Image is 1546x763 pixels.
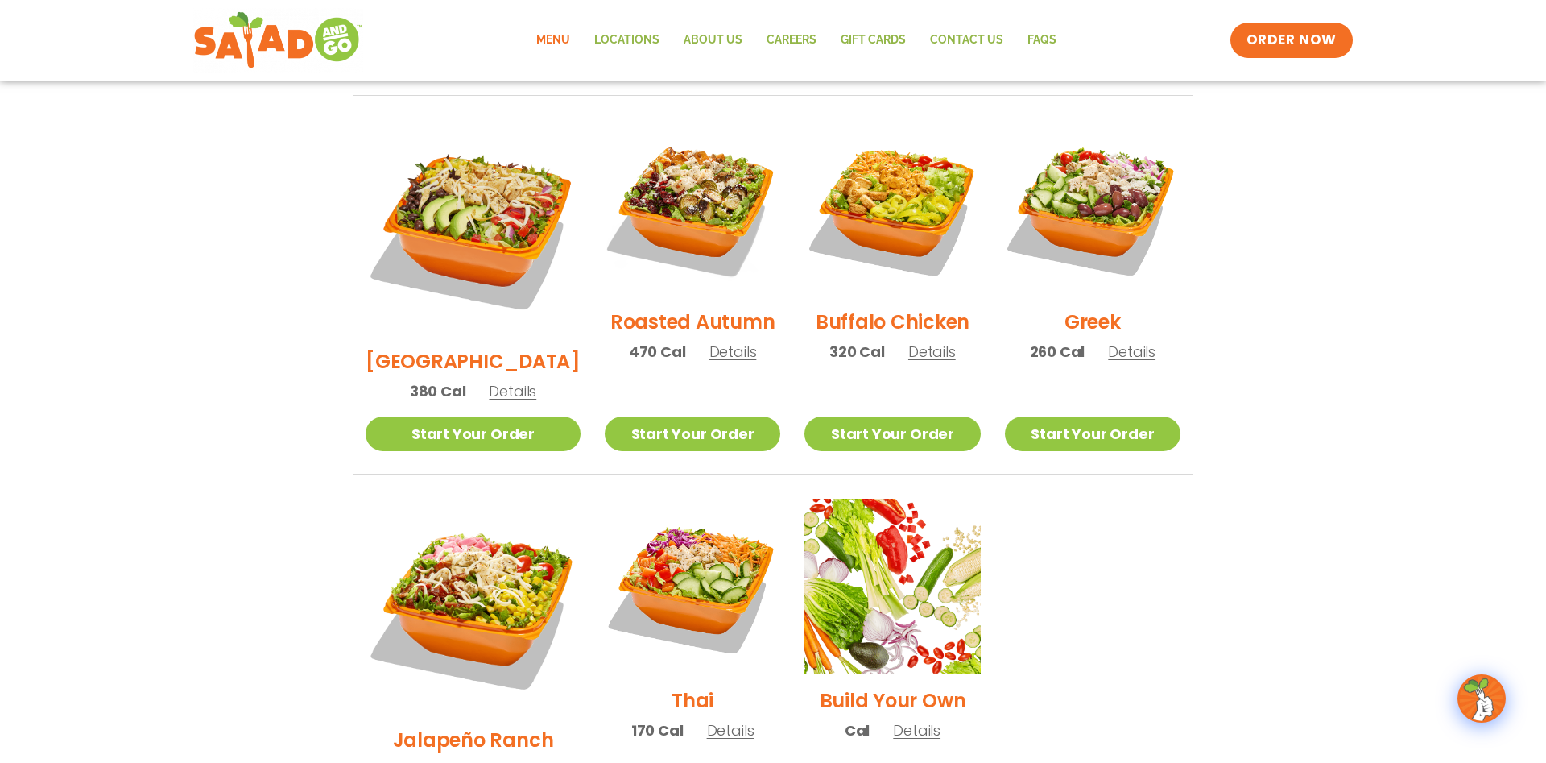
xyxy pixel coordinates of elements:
[1030,341,1085,363] span: 260 Cal
[1459,676,1504,721] img: wpChatIcon
[918,22,1015,59] a: Contact Us
[366,120,581,335] img: Product photo for BBQ Ranch Salad
[754,22,829,59] a: Careers
[524,22,1069,59] nav: Menu
[707,720,754,740] span: Details
[489,381,536,401] span: Details
[1005,417,1180,451] a: Start Your Order
[524,22,582,59] a: Menu
[410,380,466,402] span: 380 Cal
[366,417,581,451] a: Start Your Order
[672,22,754,59] a: About Us
[631,719,684,741] span: 170 Cal
[605,120,780,296] img: Product photo for Roasted Autumn Salad
[1246,31,1337,50] span: ORDER NOW
[393,726,554,754] h2: Jalapeño Ranch
[893,720,940,740] span: Details
[820,686,966,715] h2: Build Your Own
[1230,23,1353,58] a: ORDER NOW
[610,308,775,336] h2: Roasted Autumn
[804,417,980,451] a: Start Your Order
[1064,308,1121,336] h2: Greek
[908,342,956,362] span: Details
[1005,120,1180,296] img: Product photo for Greek Salad
[829,341,885,363] span: 320 Cal
[804,120,980,296] img: Product photo for Buffalo Chicken Salad
[829,22,918,59] a: GIFT CARDS
[1015,22,1069,59] a: FAQs
[845,719,870,741] span: Cal
[366,499,581,714] img: Product photo for Jalapeño Ranch Salad
[672,686,713,715] h2: Thai
[816,308,969,336] h2: Buffalo Chicken
[1108,342,1155,362] span: Details
[582,22,672,59] a: Locations
[605,499,780,674] img: Product photo for Thai Salad
[709,342,757,362] span: Details
[605,417,780,451] a: Start Your Order
[193,8,363,73] img: new-SAG-logo-768×292
[804,499,980,674] img: Product photo for Build Your Own
[629,341,686,363] span: 470 Cal
[366,347,581,375] h2: [GEOGRAPHIC_DATA]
